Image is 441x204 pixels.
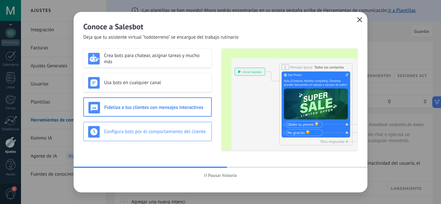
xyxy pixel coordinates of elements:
h3: Configura bots por el comportamiento del cliente [104,129,207,135]
h3: Fideliza a tus clientes con mensajes interactivos [104,104,207,111]
span: Pausar historia [208,173,237,178]
h2: Conoce a Salesbot [83,22,358,32]
h3: Crea bots para chatear, asignar tareas y mucho más [104,53,207,65]
button: Pausar historia [201,170,240,180]
span: Deja que tu asistente virtual "todoterreno" se encargue del trabajo rutinario [83,34,239,41]
h3: Usa bots en cualquier canal [104,80,207,86]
